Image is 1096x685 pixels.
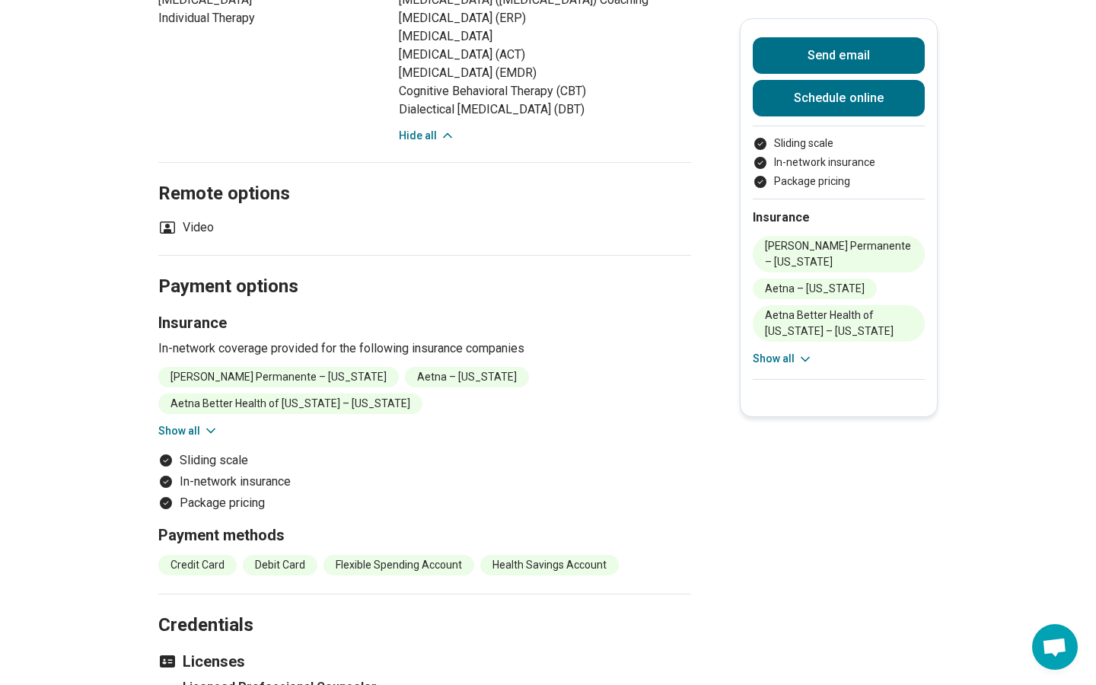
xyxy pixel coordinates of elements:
[158,451,691,512] ul: Payment options
[158,555,237,575] li: Credit Card
[753,80,925,116] a: Schedule online
[158,393,422,414] li: Aetna Better Health of [US_STATE] – [US_STATE]
[158,524,691,546] h3: Payment methods
[753,37,925,74] button: Send email
[399,64,691,82] li: [MEDICAL_DATA] (EMDR)
[158,312,691,333] h3: Insurance
[158,494,691,512] li: Package pricing
[399,27,691,46] li: [MEDICAL_DATA]
[399,9,691,27] li: [MEDICAL_DATA] (ERP)
[158,651,691,672] h3: Licenses
[323,555,474,575] li: Flexible Spending Account
[158,576,691,639] h2: Credentials
[753,155,925,170] li: In-network insurance
[753,351,813,367] button: Show all
[399,100,691,119] li: Dialectical [MEDICAL_DATA] (DBT)
[158,451,691,470] li: Sliding scale
[480,555,619,575] li: Health Savings Account
[753,135,925,190] ul: Payment options
[158,237,691,300] h2: Payment options
[753,135,925,151] li: Sliding scale
[405,367,529,387] li: Aetna – [US_STATE]
[158,218,214,237] li: Video
[753,236,925,272] li: [PERSON_NAME] Permanente – [US_STATE]
[753,174,925,190] li: Package pricing
[753,209,925,227] h2: Insurance
[1032,624,1078,670] div: Open chat
[399,46,691,64] li: [MEDICAL_DATA] (ACT)
[158,339,691,358] p: In-network coverage provided for the following insurance companies
[243,555,317,575] li: Debit Card
[158,145,691,207] h2: Remote options
[399,128,455,144] button: Hide all
[158,9,371,27] li: Individual Therapy
[753,279,877,299] li: Aetna – [US_STATE]
[158,473,691,491] li: In-network insurance
[753,305,925,342] li: Aetna Better Health of [US_STATE] – [US_STATE]
[399,82,691,100] li: Cognitive Behavioral Therapy (CBT)
[158,423,218,439] button: Show all
[158,367,399,387] li: [PERSON_NAME] Permanente – [US_STATE]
